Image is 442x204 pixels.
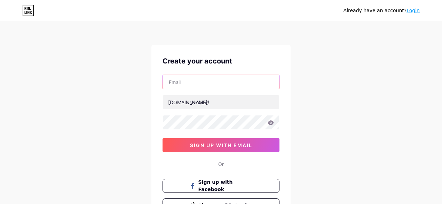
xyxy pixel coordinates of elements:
button: sign up with email [163,138,279,152]
button: Sign up with Facebook [163,179,279,193]
input: username [163,95,279,109]
div: Create your account [163,56,279,66]
div: Already have an account? [344,7,420,14]
span: Sign up with Facebook [198,179,252,193]
a: Login [407,8,420,13]
span: sign up with email [190,142,252,148]
input: Email [163,75,279,89]
div: [DOMAIN_NAME]/ [168,99,209,106]
div: Or [218,160,224,168]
